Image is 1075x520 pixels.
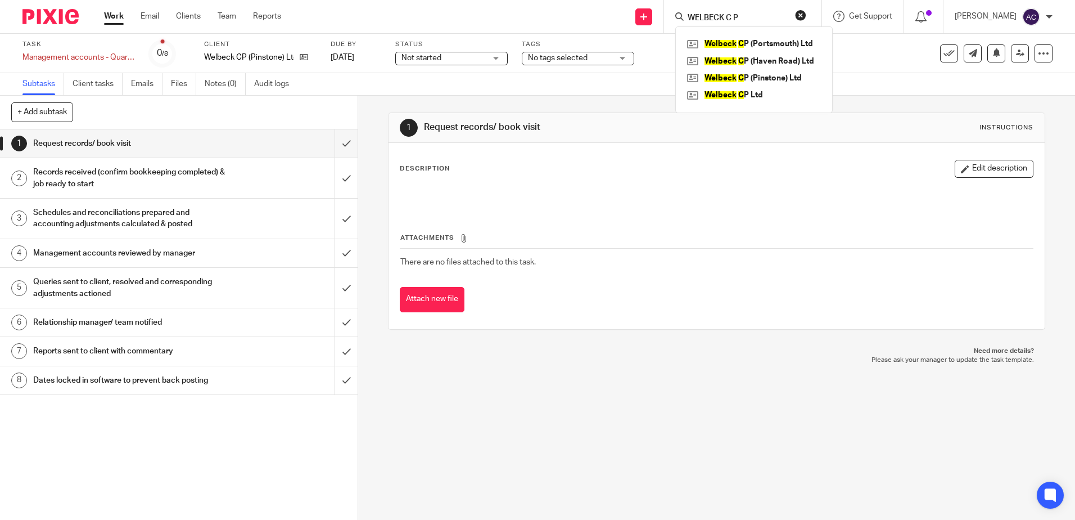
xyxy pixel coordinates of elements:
[11,136,27,151] div: 1
[33,204,227,233] h1: Schedules and reconciliations prepared and accounting adjustments calculated & posted
[33,274,227,302] h1: Queries sent to client, resolved and corresponding adjustments actioned
[205,73,246,95] a: Notes (0)
[11,210,27,226] div: 3
[141,11,159,22] a: Email
[33,135,227,152] h1: Request records/ book visit
[204,40,317,49] label: Client
[104,11,124,22] a: Work
[955,160,1033,178] button: Edit description
[395,40,508,49] label: Status
[254,73,297,95] a: Audit logs
[11,373,27,388] div: 8
[955,11,1017,22] p: [PERSON_NAME]
[424,122,740,133] h1: Request records/ book visit
[522,40,634,49] label: Tags
[400,164,450,173] p: Description
[253,11,281,22] a: Reports
[162,51,168,57] small: /8
[400,119,418,137] div: 1
[686,14,788,24] input: Search
[171,73,196,95] a: Files
[218,11,236,22] a: Team
[157,47,168,60] div: 0
[11,280,27,296] div: 5
[22,52,135,63] div: Management accounts - Quarterly
[400,258,536,266] span: There are no files attached to this task.
[1022,8,1040,26] img: svg%3E
[979,123,1033,132] div: Instructions
[11,245,27,261] div: 4
[33,314,227,331] h1: Relationship manager/ team notified
[33,372,227,389] h1: Dates locked in software to prevent back posting
[22,73,64,95] a: Subtasks
[795,10,806,21] button: Clear
[11,102,73,122] button: + Add subtask
[11,171,27,186] div: 2
[401,54,441,62] span: Not started
[400,287,464,312] button: Attach new file
[33,164,227,192] h1: Records received (confirm bookkeeping completed) & job ready to start
[22,9,79,24] img: Pixie
[11,343,27,359] div: 7
[33,343,227,360] h1: Reports sent to client with commentary
[22,40,135,49] label: Task
[73,73,123,95] a: Client tasks
[204,52,294,63] p: Welbeck CP (Pinstone) Ltd
[399,347,1033,356] p: Need more details?
[400,235,454,241] span: Attachments
[331,40,381,49] label: Due by
[331,53,354,61] span: [DATE]
[528,54,588,62] span: No tags selected
[131,73,162,95] a: Emails
[176,11,201,22] a: Clients
[399,356,1033,365] p: Please ask your manager to update the task template.
[11,315,27,330] div: 6
[33,245,227,262] h1: Management accounts reviewed by manager
[849,12,892,20] span: Get Support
